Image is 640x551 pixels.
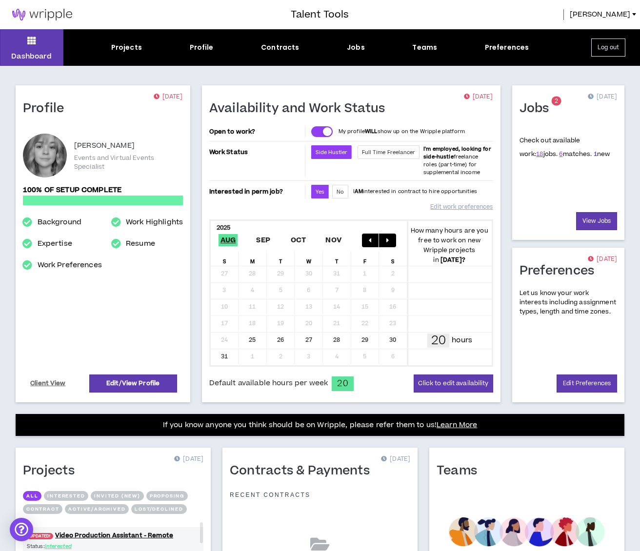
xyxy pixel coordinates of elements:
button: Log out [591,39,625,57]
p: Recent Contracts [230,491,311,499]
div: Caroline G. [23,134,67,177]
h1: Jobs [520,101,557,117]
p: 100% of setup complete [23,185,183,196]
button: All [23,491,41,501]
span: [PERSON_NAME] [570,9,630,20]
h3: Talent Tools [291,7,349,22]
div: T [323,251,351,266]
h1: Projects [23,463,82,479]
span: Sep [254,234,272,246]
p: [PERSON_NAME] [74,140,135,152]
span: 2 [555,97,558,105]
div: Jobs [347,42,365,53]
p: Dashboard [11,51,52,61]
span: No [337,188,344,196]
p: Interested in perm job? [209,185,303,198]
div: S [211,251,239,266]
p: Work Status [209,145,303,159]
a: View Jobs [576,212,617,230]
div: Open Intercom Messenger [10,518,33,541]
a: Edit work preferences [430,198,493,216]
span: Aug [219,234,238,246]
button: Active/Archived [65,504,129,514]
span: Interested [45,543,72,550]
p: Status: [27,542,113,551]
a: UPDATED!Video Production Assistant - Remote [23,531,203,540]
strong: AM [355,188,362,195]
button: Lost/Declined [131,504,186,514]
a: Work Preferences [38,259,102,271]
span: Nov [323,234,343,246]
p: Open to work? [209,128,303,136]
img: empty [449,517,604,547]
button: Invited (new) [91,491,143,501]
div: Teams [412,42,437,53]
h1: Teams [437,463,484,479]
span: freelance roles (part-time) for supplemental income [423,145,491,176]
button: Click to edit availability [414,374,493,393]
span: jobs. [536,150,558,158]
h1: Availability and Work Status [209,101,393,117]
a: Edit Preferences [557,374,617,393]
p: [DATE] [464,92,493,102]
span: new [594,150,610,158]
span: Oct [289,234,308,246]
p: [DATE] [154,92,183,102]
div: T [267,251,295,266]
span: matches. [559,150,592,158]
b: 2025 [217,223,231,232]
strong: WILL [365,128,378,135]
a: Expertise [38,238,72,250]
p: Let us know your work interests including assignment types, length and time zones. [520,289,617,317]
h1: Contracts & Payments [230,463,377,479]
a: Background [38,216,81,228]
div: M [239,251,267,266]
a: Edit/View Profile [89,374,177,393]
a: Work Highlights [126,216,183,228]
p: Events and Virtual Events Specialist [74,154,183,171]
button: Contract [23,504,62,514]
a: 6 [559,150,562,158]
p: My profile show up on the Wripple platform [339,128,465,136]
p: [DATE] [588,255,617,264]
a: 1 [594,150,597,158]
button: Interested [44,491,88,501]
div: Profile [190,42,214,53]
a: Learn More [437,420,477,430]
h1: Profile [23,101,72,117]
div: F [351,251,380,266]
div: W [295,251,323,266]
span: Full Time Freelancer [362,149,415,156]
sup: 2 [552,97,561,106]
a: Client View [29,375,67,392]
span: Yes [316,188,324,196]
p: hours [452,335,472,346]
span: Default available hours per week [209,378,328,389]
div: Projects [111,42,142,53]
a: Resume [126,238,155,250]
span: UPDATED! [27,533,53,539]
div: Preferences [485,42,529,53]
div: S [379,251,407,266]
p: [DATE] [381,454,410,464]
a: 18 [536,150,543,158]
b: [DATE] ? [440,256,465,264]
p: [DATE] [174,454,203,464]
h1: Preferences [520,263,602,279]
p: Check out available work: [520,136,610,158]
p: If you know anyone you think should be on Wripple, please refer them to us! [163,419,478,431]
div: Contracts [261,42,299,53]
p: I interested in contract to hire opportunities [353,188,477,196]
p: How many hours are you free to work on new Wripple projects in [407,226,492,265]
button: Proposing [146,491,188,501]
b: I'm employed, looking for side-hustle [423,145,491,160]
p: [DATE] [588,92,617,102]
